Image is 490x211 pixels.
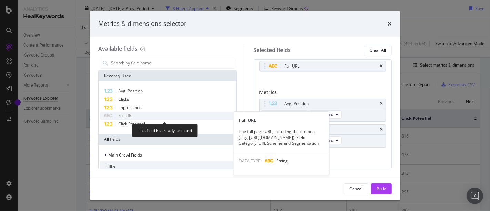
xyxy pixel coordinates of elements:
div: times [380,128,383,132]
span: DATA TYPE: [239,158,262,164]
span: Main Crawl Fields [108,152,142,158]
div: times [380,102,383,106]
div: Full URL [285,63,300,70]
div: Recently Used [99,70,236,81]
button: Cancel [344,183,368,194]
input: Search by field name [110,58,235,68]
button: All Devices [309,110,342,119]
div: Metrics & dimensions selector [98,19,186,28]
div: URLs [100,161,235,172]
div: Full URLtimes [259,61,386,71]
div: Avg. Position [285,100,309,107]
div: times [380,64,383,68]
div: The full page URL, including the protocol (e.g., [URL][DOMAIN_NAME]). Field Category: URL Scheme ... [234,129,329,146]
div: Build [377,186,386,192]
div: Open Intercom Messenger [467,188,483,204]
div: Selected fields [254,46,291,54]
span: Clicks [118,96,129,102]
span: Avg. Position [118,88,143,94]
button: Build [371,183,392,194]
button: On Current Period [261,110,308,119]
span: Full URL [118,113,133,119]
div: times [388,19,392,28]
div: Cancel [349,186,363,192]
div: Full URL [234,117,329,123]
div: Clear All [370,47,386,53]
button: Clear All [364,45,392,56]
span: Click Potential [118,121,145,127]
span: String [277,158,288,164]
span: Impressions [118,104,142,110]
div: Available fields [98,45,137,52]
div: All fields [99,134,236,145]
div: Avg. PositiontimesOn Current PeriodAll Devices [259,99,386,122]
div: Metrics [259,89,386,99]
div: modal [90,11,400,200]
